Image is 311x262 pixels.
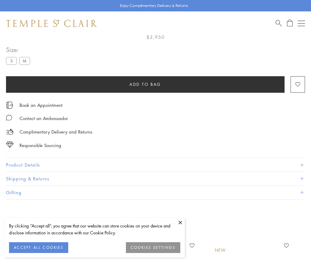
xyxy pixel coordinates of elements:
button: Add to bag [6,76,285,93]
div: Responsible Sourcing [20,142,61,149]
label: S [6,57,17,65]
img: Temple St. Clair [6,20,97,27]
label: M [19,57,30,65]
button: ACCEPT ALL COOKIES [9,242,68,253]
div: By clicking “Accept all”, you agree that our website can store cookies on your device and disclos... [9,222,180,236]
a: Book an Appointment [20,102,63,108]
span: Add to bag [130,81,161,88]
span: $3,950 [146,33,165,41]
button: Product Details [6,158,305,172]
img: icon_appointment.svg [6,102,13,109]
button: Shipping & Returns [6,172,305,185]
img: icon_delivery.svg [6,128,14,136]
a: Search [276,20,282,27]
img: MessageIcon-01_2.svg [6,115,12,121]
img: icon_sourcing.svg [6,142,14,148]
div: Contact an Ambassador [20,115,68,122]
p: Enjoy Complimentary Delivery & Returns [120,3,188,9]
div: New [215,247,226,254]
a: Open Shopping Bag [287,20,293,27]
button: Gifting [6,186,305,199]
button: COOKIES SETTINGS [126,242,180,253]
p: Complimentary Delivery and Returns [20,128,92,136]
button: Open navigation [298,20,305,27]
span: Size: [6,45,32,55]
